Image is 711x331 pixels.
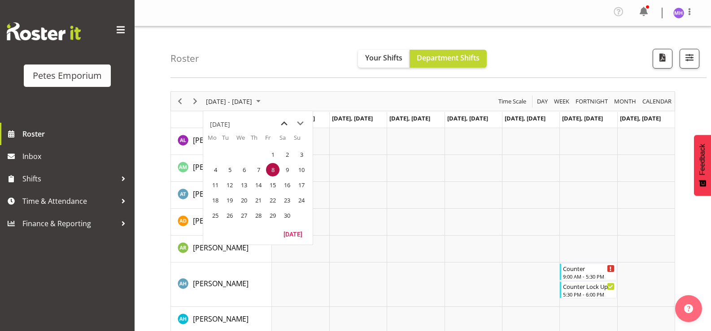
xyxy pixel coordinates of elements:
span: Friday, September 1, 2023 [266,148,279,161]
td: Anica Roelofsz resource [171,236,272,262]
span: Saturday, September 2, 2023 [280,148,294,161]
span: Sunday, September 10, 2023 [295,163,308,176]
span: [DATE] - [DATE] [205,96,253,107]
span: Thursday, September 7, 2023 [252,163,265,176]
th: Th [251,133,265,147]
div: 5:30 PM - 6:00 PM [563,291,614,298]
span: Thursday, September 14, 2023 [252,178,265,192]
span: Sunday, September 3, 2023 [295,148,308,161]
span: Fortnight [575,96,609,107]
a: [PERSON_NAME] [193,162,249,172]
span: [DATE], [DATE] [274,114,315,122]
a: [PERSON_NAME] [193,314,249,324]
a: [PERSON_NAME] [193,135,249,146]
td: Abigail Lane resource [171,128,272,155]
span: Thursday, September 28, 2023 [252,209,265,222]
th: Su [294,133,308,147]
button: Previous [174,96,186,107]
span: Saturday, September 16, 2023 [280,178,294,192]
span: Time Scale [497,96,527,107]
span: [DATE], [DATE] [620,114,661,122]
span: Inbox [22,150,130,163]
span: Friday, September 15, 2023 [266,178,279,192]
div: Anisha Harris"s event - Counter Lock Up Begin From Saturday, September 9, 2023 at 5:30:00 PM GMT+... [560,281,616,298]
button: Feedback - Show survey [694,135,711,196]
span: Tuesday, September 12, 2023 [223,178,236,192]
button: Next [189,96,201,107]
th: We [236,133,251,147]
span: [DATE], [DATE] [447,114,488,122]
span: [DATE], [DATE] [389,114,430,122]
button: Month [641,96,673,107]
span: Saturday, September 9, 2023 [280,163,294,176]
div: Next [188,92,203,111]
span: Roster [22,127,130,141]
button: Department Shifts [410,50,487,68]
span: calendar [641,96,672,107]
span: Friday, September 29, 2023 [266,209,279,222]
td: Alex-Micheal Taniwha resource [171,182,272,209]
button: Today [278,228,308,240]
th: Sa [279,133,294,147]
a: [PERSON_NAME] [193,278,249,289]
th: Tu [222,133,236,147]
button: next month [292,116,308,132]
div: Counter Lock Up [563,282,614,291]
button: Fortnight [574,96,610,107]
span: Tuesday, September 26, 2023 [223,209,236,222]
th: Mo [208,133,222,147]
span: Shifts [22,172,117,185]
span: Month [613,96,637,107]
a: [PERSON_NAME] [193,242,249,253]
td: Amelia Denz resource [171,209,272,236]
th: Fr [265,133,279,147]
span: Tuesday, September 5, 2023 [223,163,236,176]
div: 9:00 AM - 5:30 PM [563,273,614,280]
span: Monday, September 18, 2023 [209,193,222,207]
span: [PERSON_NAME] [193,189,249,199]
button: Filter Shifts [680,49,699,69]
div: Counter [563,264,614,273]
img: mackenzie-halford4471.jpg [673,8,684,18]
span: Feedback [698,144,707,175]
span: Monday, September 25, 2023 [209,209,222,222]
button: Timeline Month [613,96,638,107]
button: previous month [276,116,292,132]
img: help-xxl-2.png [684,304,693,313]
span: [DATE], [DATE] [505,114,545,122]
button: Download a PDF of the roster according to the set date range. [653,49,672,69]
span: Saturday, September 30, 2023 [280,209,294,222]
span: Monday, September 4, 2023 [209,163,222,176]
span: [DATE], [DATE] [562,114,603,122]
span: Wednesday, September 13, 2023 [237,178,251,192]
div: Previous [172,92,188,111]
td: Anisha Harris resource [171,262,272,307]
span: Time & Attendance [22,194,117,208]
span: Finance & Reporting [22,217,117,230]
span: Friday, September 22, 2023 [266,193,279,207]
span: [PERSON_NAME] [193,162,249,172]
span: Sunday, September 17, 2023 [295,178,308,192]
button: Time Scale [497,96,528,107]
span: Day [536,96,549,107]
span: Saturday, September 23, 2023 [280,193,294,207]
button: Your Shifts [358,50,410,68]
button: Timeline Week [553,96,571,107]
a: [PERSON_NAME] [193,215,249,226]
div: Petes Emporium [33,69,102,82]
td: Alannah Martin resource [171,155,272,182]
span: Friday, September 8, 2023 [266,163,279,176]
span: Department Shifts [417,53,480,63]
span: [DATE], [DATE] [332,114,373,122]
span: [PERSON_NAME] [193,279,249,288]
button: September 04 - 10, 2023 [205,96,265,107]
span: [PERSON_NAME] [193,135,249,145]
span: Thursday, September 21, 2023 [252,193,265,207]
span: Week [553,96,570,107]
span: Tuesday, September 19, 2023 [223,193,236,207]
td: Friday, September 8, 2023 [265,162,279,177]
h4: Roster [170,53,199,64]
span: Wednesday, September 6, 2023 [237,163,251,176]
